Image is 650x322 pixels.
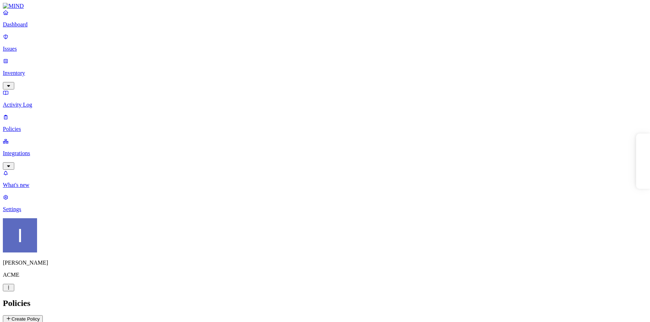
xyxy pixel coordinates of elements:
[3,298,647,308] h2: Policies
[3,90,647,108] a: Activity Log
[3,102,647,108] p: Activity Log
[3,170,647,188] a: What's new
[3,206,647,213] p: Settings
[3,3,24,9] img: MIND
[3,260,647,266] p: [PERSON_NAME]
[3,70,647,76] p: Inventory
[3,34,647,52] a: Issues
[3,9,647,28] a: Dashboard
[3,58,647,88] a: Inventory
[3,114,647,132] a: Policies
[3,138,647,169] a: Integrations
[3,218,37,252] img: Itai Schwartz
[3,182,647,188] p: What's new
[3,150,647,157] p: Integrations
[3,272,647,278] p: ACME
[3,46,647,52] p: Issues
[3,126,647,132] p: Policies
[3,3,647,9] a: MIND
[3,21,647,28] p: Dashboard
[3,194,647,213] a: Settings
